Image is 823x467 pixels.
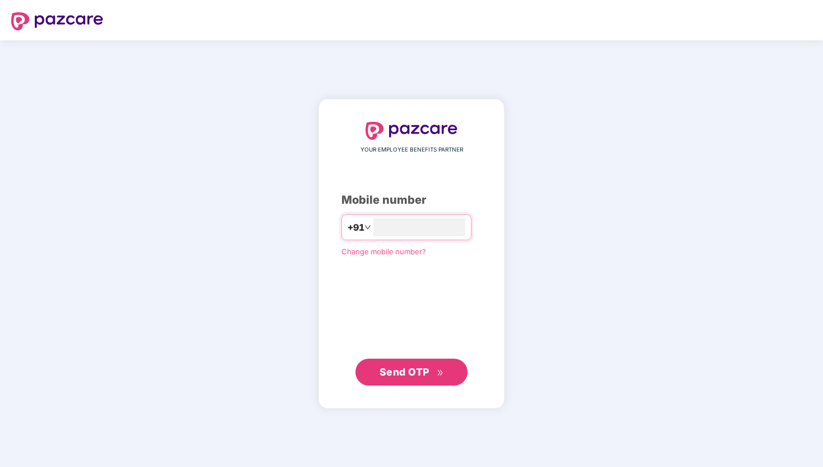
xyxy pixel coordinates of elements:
[437,369,444,377] span: double-right
[355,359,468,386] button: Send OTPdouble-right
[348,221,364,235] span: +91
[366,122,457,140] img: logo
[360,145,463,154] span: YOUR EMPLOYEE BENEFITS PARTNER
[364,224,371,231] span: down
[11,12,103,30] img: logo
[341,191,482,209] div: Mobile number
[380,366,429,378] span: Send OTP
[341,247,426,256] a: Change mobile number?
